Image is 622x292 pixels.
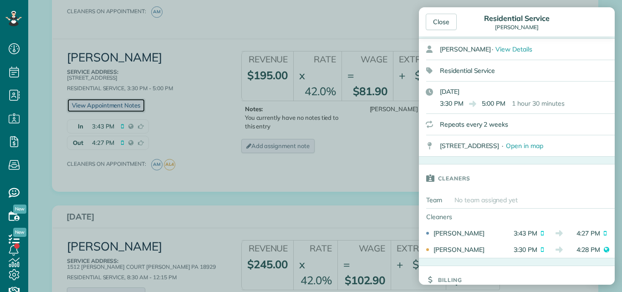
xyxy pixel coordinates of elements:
[502,142,503,150] span: ·
[454,196,518,204] span: No team assigned yet
[440,87,607,96] div: [DATE]
[440,39,615,59] div: [PERSON_NAME]
[440,99,464,108] span: 3:30 PM
[438,164,470,192] h3: Cleaners
[426,14,457,30] div: Close
[506,245,537,254] span: 3:30 PM
[492,45,493,53] span: ·
[440,120,607,129] div: Repeats every 2 weeks
[440,141,499,150] p: [STREET_ADDRESS]
[506,141,550,150] a: Open in map
[13,205,26,214] span: New
[433,245,504,254] div: [PERSON_NAME]
[13,228,26,237] span: New
[419,209,483,225] div: Cleaners
[481,24,552,31] div: [PERSON_NAME]
[482,99,505,108] span: 5:00 PM
[512,99,564,108] small: 1 hour 30 minutes
[506,229,537,238] span: 3:43 PM
[495,45,532,53] span: View Details
[419,192,451,208] div: Team
[569,229,600,238] span: 4:27 PM
[506,142,543,150] span: Open in map
[433,229,504,238] div: [PERSON_NAME]
[481,14,552,23] div: Residential Service
[569,245,600,254] span: 4:28 PM
[440,61,615,81] div: Residential Service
